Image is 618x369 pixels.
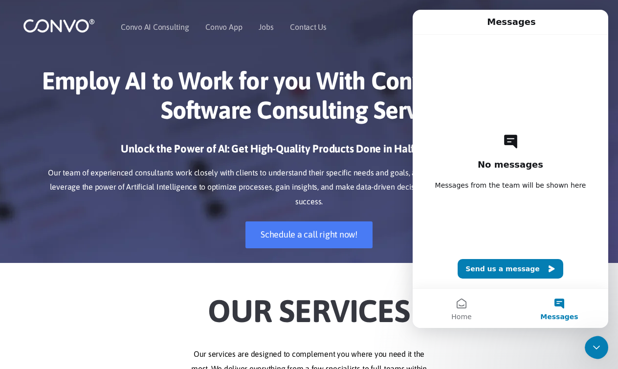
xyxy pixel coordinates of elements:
iframe: Intercom live chat [413,10,608,328]
a: Convo App [205,23,242,31]
a: Jobs [259,23,273,31]
h3: Unlock the Power of AI: Get High-Quality Products Done in Half the Time & Costs! [38,142,580,163]
p: Our team of experienced consultants work closely with clients to understand their specific needs ... [38,166,580,210]
a: Schedule a call right now! [245,221,373,248]
a: Convo AI Consulting [121,23,189,31]
iframe: Intercom live chat [585,336,615,359]
a: Contact Us [290,23,327,31]
h2: Our Services [38,278,580,332]
img: logo_1.png [23,18,95,33]
h1: Employ AI to Work for you With Convo’s AI-Powered Software Consulting Services [38,66,580,132]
